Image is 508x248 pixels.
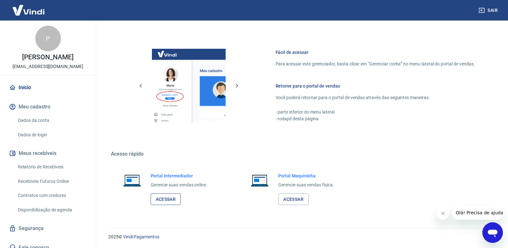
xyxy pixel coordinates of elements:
p: Você poderá retornar para o portal de vendas através das seguintes maneiras: [276,94,475,101]
h6: Portal Maquininha [278,173,334,179]
a: Início [8,81,88,95]
span: Olá! Precisa de ajuda? [4,4,54,10]
a: Segurança [8,221,88,235]
img: Imagem da dashboard mostrando o botão de gerenciar conta na sidebar no lado esquerdo [152,49,226,123]
p: Para acessar este gerenciador, basta clicar em “Gerenciar conta” no menu lateral do portal de ven... [276,61,475,67]
a: Disponibilização de agenda [15,203,88,217]
h6: Fácil de acessar [276,49,475,56]
p: Gerencie suas vendas online. [151,182,208,188]
p: - rodapé desta página [276,115,475,122]
img: Vindi [8,0,49,20]
iframe: Botão para abrir a janela de mensagens [482,222,503,243]
p: - parte inferior do menu lateral [276,109,475,115]
h6: Portal Intermediador [151,173,208,179]
a: Recebíveis Futuros Online [15,175,88,188]
a: Acessar [278,193,309,205]
a: Vindi Pagamentos [123,234,159,239]
a: Relatório de Recebíveis [15,160,88,174]
p: [EMAIL_ADDRESS][DOMAIN_NAME] [12,63,83,70]
iframe: Mensagem da empresa [452,206,503,220]
iframe: Fechar mensagem [437,207,449,220]
p: Gerencie suas vendas física. [278,182,334,188]
p: 2025 © [108,234,493,240]
div: P [35,26,61,51]
img: Imagem de um notebook aberto [119,173,146,188]
button: Sair [477,4,500,16]
h6: Retorne para o portal de vendas [276,83,475,89]
a: Dados da conta [15,114,88,127]
p: [PERSON_NAME] [22,54,73,61]
a: Dados de login [15,128,88,141]
h5: Acesso rápido [111,151,490,157]
button: Meu cadastro [8,100,88,114]
a: Acessar [151,193,181,205]
img: Imagem de um notebook aberto [246,173,273,188]
a: Contratos com credores [15,189,88,202]
button: Meus recebíveis [8,146,88,160]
